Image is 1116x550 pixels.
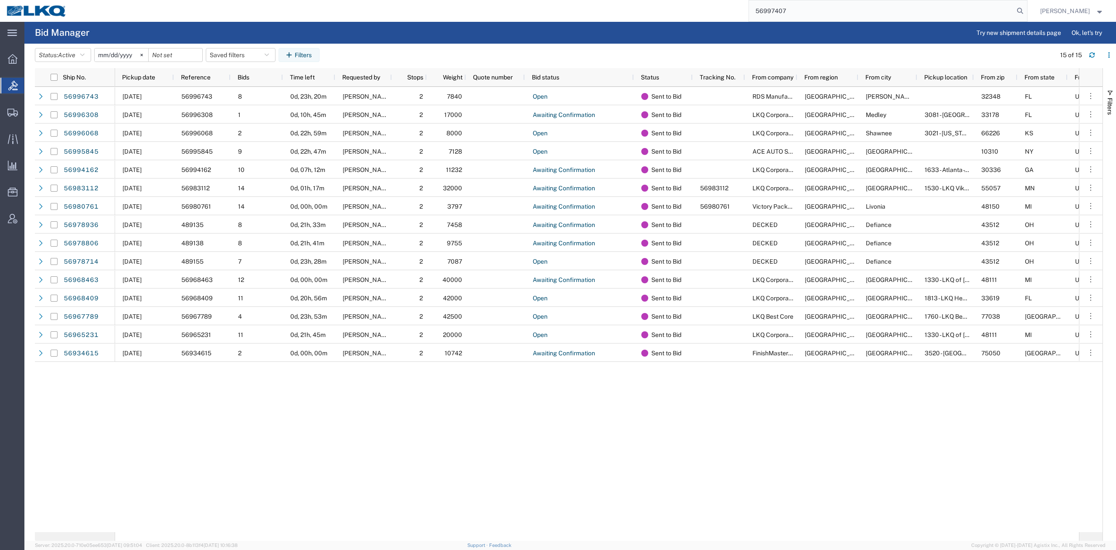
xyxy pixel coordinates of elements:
[238,185,245,192] span: 14
[446,166,462,173] span: 11232
[532,292,548,306] a: Open
[981,74,1004,81] span: From zip
[290,350,327,357] span: 0d, 00h, 00m
[925,313,983,320] span: 1760 - LKQ Best Core
[238,74,249,81] span: Bids
[700,203,730,210] span: 56980761
[238,313,242,320] span: 4
[1075,240,1083,247] span: US
[181,313,212,320] span: 56967789
[122,240,142,247] span: 10/03/2025
[866,93,915,100] span: Perry
[343,258,392,265] span: MATIAS RODRIGUEZ
[981,331,997,338] span: 48111
[1075,221,1083,228] span: US
[181,185,210,192] span: 56983112
[343,203,392,210] span: JOANNA WOODS
[63,163,99,177] a: 56994162
[290,331,326,338] span: 0d, 21h, 45m
[343,166,392,173] span: Leslie Serrano
[1075,93,1083,100] span: US
[805,331,867,338] span: North America
[1106,98,1113,115] span: Filters
[290,130,327,137] span: 0d, 22h, 59m
[399,74,423,81] span: Stops
[63,90,99,104] a: 56996743
[1025,130,1033,137] span: KS
[290,258,327,265] span: 0d, 23h, 28m
[532,163,595,177] a: Awaiting Confirmation
[752,331,799,338] span: LKQ Corporation
[752,93,820,100] span: RDS Manufacturing, Inc.
[181,350,211,357] span: 56934615
[343,111,392,118] span: Jose G Ellis
[343,185,392,192] span: Erin Clark
[651,307,681,326] span: Sent to Bid
[651,142,681,161] span: Sent to Bid
[181,203,211,210] span: 56980761
[6,4,67,17] img: logo
[866,295,928,302] span: Tampa
[181,240,204,247] span: 489138
[419,221,423,228] span: 2
[434,74,463,81] span: Weight
[752,166,799,173] span: LKQ Corporation
[981,93,1000,100] span: 32348
[63,310,99,324] a: 56967789
[1025,295,1032,302] span: FL
[63,182,99,196] a: 56983112
[122,130,142,137] span: 10/03/2025
[63,108,99,122] a: 56996308
[122,185,142,192] span: 10/03/2025
[532,200,595,214] a: Awaiting Confirmation
[532,108,595,122] a: Awaiting Confirmation
[343,331,392,338] span: Michael Tromotola
[532,182,595,196] a: Awaiting Confirmation
[641,74,659,81] span: Status
[805,166,867,173] span: North America
[149,48,202,62] input: Not set
[651,179,681,197] span: Sent to Bid
[805,185,867,192] span: North America
[343,221,392,228] span: MATIAS RODRIGUEZ
[447,258,462,265] span: 7087
[805,240,867,247] span: North America
[532,218,595,232] a: Awaiting Confirmation
[1025,93,1032,100] span: FL
[95,48,148,62] input: Not set
[181,276,213,283] span: 56968463
[1025,148,1034,155] span: NY
[1025,313,1087,320] span: TX
[1075,258,1083,265] span: US
[981,111,999,118] span: 33178
[651,87,681,106] span: Sent to Bid
[805,111,867,118] span: North America
[1040,6,1104,16] button: [PERSON_NAME]
[981,130,1000,137] span: 66226
[752,295,799,302] span: LKQ Corporation
[35,48,91,62] button: Status:Active
[238,203,245,210] span: 14
[805,276,867,283] span: North America
[63,273,99,287] a: 56968463
[1025,240,1034,247] span: OH
[419,203,423,210] span: 2
[290,74,315,81] span: Time left
[419,166,423,173] span: 2
[1075,295,1083,302] span: US
[651,124,681,142] span: Sent to Bid
[981,221,999,228] span: 43512
[290,276,327,283] span: 0d, 00h, 00m
[290,185,324,192] span: 0d, 01h, 17m
[63,127,99,141] a: 56996068
[805,258,867,265] span: North America
[1075,166,1083,173] span: US
[981,240,999,247] span: 43512
[419,331,423,338] span: 2
[290,93,327,100] span: 0d, 23h, 20m
[532,74,559,81] span: Bid status
[532,310,548,324] a: Open
[1025,221,1034,228] span: OH
[238,148,242,155] span: 9
[343,276,392,283] span: Nick Travis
